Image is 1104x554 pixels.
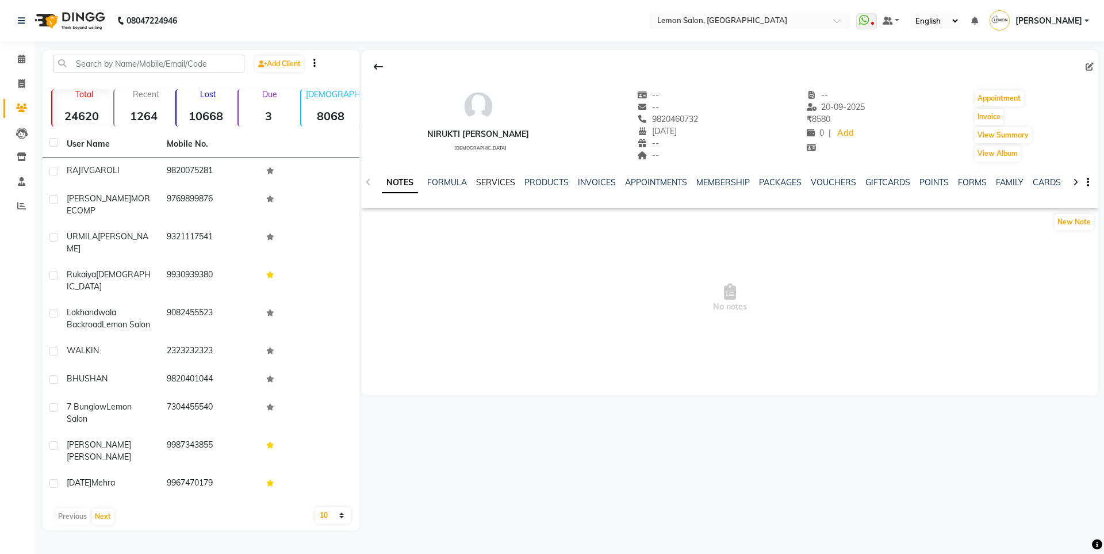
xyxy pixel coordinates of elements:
[835,125,856,142] a: Add
[67,231,98,242] span: URMILA
[92,509,114,525] button: Next
[160,158,260,186] td: 9820075281
[67,307,116,330] span: Lokhandwala Backroad
[160,366,260,394] td: 9820401044
[255,56,304,72] a: Add Client
[53,55,244,72] input: Search by Name/Mobile/Email/Code
[427,128,529,140] div: NIRUKTI [PERSON_NAME]
[625,177,687,188] a: APPOINTMENTS
[919,177,949,188] a: POINTS
[67,345,91,356] span: WALK
[119,89,173,100] p: Recent
[638,150,660,161] span: --
[181,89,235,100] p: Lost
[975,146,1021,162] button: View Album
[67,269,151,292] span: [DEMOGRAPHIC_DATA]
[114,109,173,123] strong: 1264
[382,173,418,193] a: NOTES
[524,177,569,188] a: PRODUCTS
[996,177,1023,188] a: FAMILY
[67,193,131,204] span: [PERSON_NAME]
[1015,15,1082,27] span: [PERSON_NAME]
[476,177,515,188] a: SERVICES
[60,131,160,158] th: User Name
[67,373,108,384] span: BHUSHAN
[177,109,235,123] strong: 10668
[160,470,260,498] td: 9967470179
[67,452,131,462] span: [PERSON_NAME]
[91,345,99,356] span: IN
[975,90,1023,106] button: Appointment
[160,224,260,262] td: 9321117541
[958,177,987,188] a: FORMS
[366,56,390,78] div: Back to Client
[102,319,150,330] span: Lemon Salon
[306,89,360,100] p: [DEMOGRAPHIC_DATA]
[67,477,91,488] span: [DATE]
[807,102,865,112] span: 20-09-2025
[160,131,260,158] th: Mobile No.
[696,177,750,188] a: MEMBERSHIP
[91,477,115,488] span: Mehra
[126,5,177,37] b: 08047224946
[638,138,660,148] span: --
[160,186,260,224] td: 9769899876
[807,90,829,100] span: --
[67,269,96,280] span: rukaiya
[362,240,1098,356] span: No notes
[454,145,507,151] span: [DEMOGRAPHIC_DATA]
[160,300,260,338] td: 9082455523
[241,89,297,100] p: Due
[239,109,297,123] strong: 3
[990,10,1010,30] img: Viraj Gamre
[427,177,467,188] a: FORMULA
[1055,214,1094,230] button: New Note
[638,126,677,136] span: [DATE]
[29,5,108,37] img: logo
[807,114,812,124] span: ₹
[1033,177,1061,188] a: CARDS
[807,114,830,124] span: 8580
[975,109,1003,125] button: Invoice
[829,127,831,139] span: |
[759,177,802,188] a: PACKAGES
[67,165,89,175] span: RAJIV
[811,177,856,188] a: VOUCHERS
[807,128,824,138] span: 0
[638,90,660,100] span: --
[975,127,1032,143] button: View Summary
[160,432,260,470] td: 9987343855
[865,177,910,188] a: GIFTCARDS
[67,231,148,254] span: [PERSON_NAME]
[67,440,131,450] span: [PERSON_NAME]
[301,109,360,123] strong: 8068
[160,262,260,300] td: 9930939380
[578,177,616,188] a: INVOICES
[160,338,260,366] td: 2323232323
[67,402,106,412] span: 7 Bunglow
[160,394,260,432] td: 7304455540
[461,89,496,124] img: avatar
[638,114,699,124] span: 9820460732
[638,102,660,112] span: --
[57,89,111,100] p: Total
[89,165,120,175] span: GAROLI
[52,109,111,123] strong: 24620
